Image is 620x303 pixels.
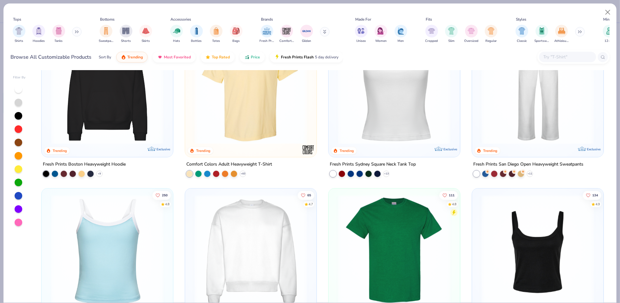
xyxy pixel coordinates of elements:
div: filter for Bags [230,25,243,43]
span: Trending [127,55,143,60]
div: Filter By [13,75,26,80]
span: Slim [448,39,455,43]
img: Sportswear Image [538,27,545,35]
span: Comfort Colors [279,39,294,43]
img: flash.gif [275,55,280,60]
span: Oversized [464,39,478,43]
button: filter button [355,25,368,43]
div: filter for Unisex [355,25,368,43]
span: Tanks [55,39,63,43]
div: filter for Comfort Colors [279,25,294,43]
div: filter for Shirts [13,25,25,43]
img: 94a2aa95-cd2b-4983-969b-ecd512716e9a [335,32,454,144]
span: Regular [485,39,497,43]
button: filter button [120,25,132,43]
span: Bottles [191,39,202,43]
span: 250 [162,194,167,197]
button: Price [240,52,265,63]
img: TopRated.gif [205,55,210,60]
img: Hoodies Image [35,27,42,35]
span: Exclusive [157,147,170,151]
div: Tops [13,16,21,22]
span: Hats [173,39,180,43]
button: filter button [535,25,549,43]
div: filter for Cropped [425,25,438,43]
img: Fresh Prints Image [262,26,272,36]
span: Most Favorited [164,55,191,60]
button: filter button [139,25,152,43]
div: Sort By [99,54,111,60]
button: filter button [395,25,407,43]
button: filter button [260,25,274,43]
span: Sportswear [535,39,549,43]
img: df5250ff-6f61-4206-a12c-24931b20f13c [478,32,597,144]
div: Fits [426,16,432,22]
img: Sweatpants Image [103,27,110,35]
img: Women Image [377,27,385,35]
div: Fresh Prints San Diego Open Heavyweight Sweatpants [473,161,583,168]
span: 12-17 [605,39,614,43]
button: filter button [425,25,438,43]
img: Bags Image [232,27,239,35]
img: Men Image [397,27,404,35]
span: + 60 [240,172,245,176]
img: Oversized Image [468,27,475,35]
div: filter for Gildan [300,25,313,43]
button: filter button [52,25,65,43]
input: Try "T-Shirt" [543,53,592,61]
img: 91acfc32-fd48-4d6b-bdad-a4c1a30ac3fc [48,32,167,144]
span: 134 [592,194,598,197]
button: Like [439,191,457,200]
span: Totes [212,39,220,43]
div: Made For [355,16,371,22]
div: filter for Sweatpants [99,25,113,43]
span: Skirts [142,39,150,43]
button: filter button [190,25,203,43]
div: Styles [516,16,527,22]
span: Top Rated [212,55,230,60]
div: filter for Athleisure [554,25,569,43]
span: Bags [232,39,240,43]
img: Shorts Image [122,27,130,35]
span: Men [398,39,404,43]
span: + 13 [384,172,389,176]
span: 65 [307,194,311,197]
div: filter for Skirts [139,25,152,43]
img: Classic Image [518,27,526,35]
img: 63ed7c8a-03b3-4701-9f69-be4b1adc9c5f [454,32,572,144]
span: Fresh Prints [260,39,274,43]
img: Athleisure Image [558,27,565,35]
div: Comfort Colors Adult Heavyweight T-Shirt [186,161,272,168]
button: filter button [554,25,569,43]
button: filter button [210,25,223,43]
button: filter button [230,25,243,43]
div: filter for Men [395,25,407,43]
button: filter button [603,25,616,43]
img: d4a37e75-5f2b-4aef-9a6e-23330c63bbc0 [167,32,285,144]
button: filter button [464,25,478,43]
button: Like [152,191,170,200]
img: Totes Image [213,27,220,35]
span: Fresh Prints Flash [281,55,314,60]
span: Exclusive [587,147,601,151]
span: Exclusive [443,147,457,151]
div: filter for Fresh Prints [260,25,274,43]
img: 029b8af0-80e6-406f-9fdc-fdf898547912 [191,32,310,144]
div: 4.8 [165,202,169,207]
button: filter button [445,25,458,43]
div: Bottoms [100,16,115,22]
button: filter button [13,25,25,43]
span: Athleisure [554,39,569,43]
img: Unisex Image [357,27,365,35]
button: Top Rated [201,52,235,63]
span: + 11 [527,172,532,176]
button: Close [602,6,614,18]
span: Classic [517,39,527,43]
div: filter for Hoodies [32,25,45,43]
img: e55d29c3-c55d-459c-bfd9-9b1c499ab3c6 [310,32,429,144]
img: Slim Image [448,27,455,35]
span: Cropped [425,39,438,43]
span: Women [375,39,387,43]
img: Skirts Image [142,27,150,35]
div: filter for Shorts [120,25,132,43]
